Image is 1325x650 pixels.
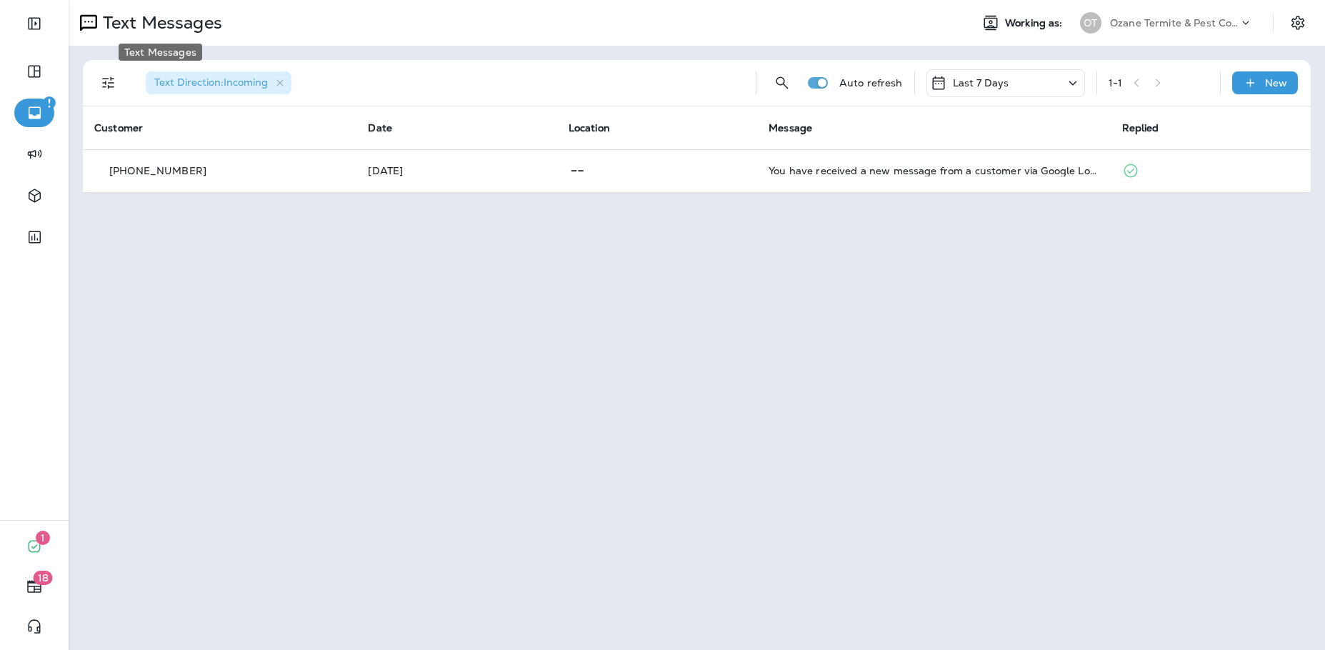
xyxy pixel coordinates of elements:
button: Settings [1285,10,1311,36]
span: Replied [1122,121,1159,134]
p: Sep 5, 2025 02:00 PM [368,165,545,176]
span: Message [769,121,812,134]
button: Filters [94,69,123,97]
p: Auto refresh [839,77,903,89]
button: Expand Sidebar [14,9,54,38]
div: Text Messages [119,44,202,61]
button: Search Messages [768,69,796,97]
div: You have received a new message from a customer via Google Local Services Ads. Customer Name: , S... [769,165,1099,176]
div: 1 - 1 [1109,77,1122,89]
p: [PHONE_NUMBER] [109,165,206,176]
span: Date [368,121,392,134]
span: Text Direction : Incoming [154,76,268,89]
p: New [1265,77,1287,89]
div: OT [1080,12,1101,34]
span: Working as: [1005,17,1066,29]
p: Last 7 Days [953,77,1009,89]
span: 1 [36,531,50,545]
span: Location [569,121,610,134]
p: Text Messages [97,12,222,34]
span: Customer [94,121,143,134]
p: Ozane Termite & Pest Control [1110,17,1239,29]
span: 18 [34,571,53,585]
